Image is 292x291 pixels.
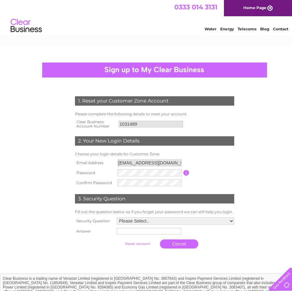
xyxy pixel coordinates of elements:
[73,208,236,216] td: Fill out the question below so if you forget your password we can still help you login.
[73,150,236,158] td: Choose your login details for Customer Zone.
[260,27,269,31] a: Blog
[73,168,116,178] th: Password
[75,136,234,146] div: 2. Your New Login Details
[205,27,216,31] a: Water
[238,27,256,31] a: Telecoms
[183,170,189,176] input: Information
[10,16,42,35] img: logo.png
[160,239,198,248] a: Cancel
[220,27,234,31] a: Energy
[174,3,217,11] a: 0333 014 3131
[73,178,116,188] th: Confirm Password
[73,226,115,236] th: Answer
[73,118,117,130] th: Clear Business Account Number
[73,216,115,226] th: Security Question
[73,158,116,168] th: Email Address
[73,110,236,118] td: Please complete the following details to reset your account.
[75,194,234,203] div: 3. Security Question
[118,239,157,248] input: Submit
[273,27,288,31] a: Contact
[75,96,234,106] div: 1. Reset your Customer Zone Account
